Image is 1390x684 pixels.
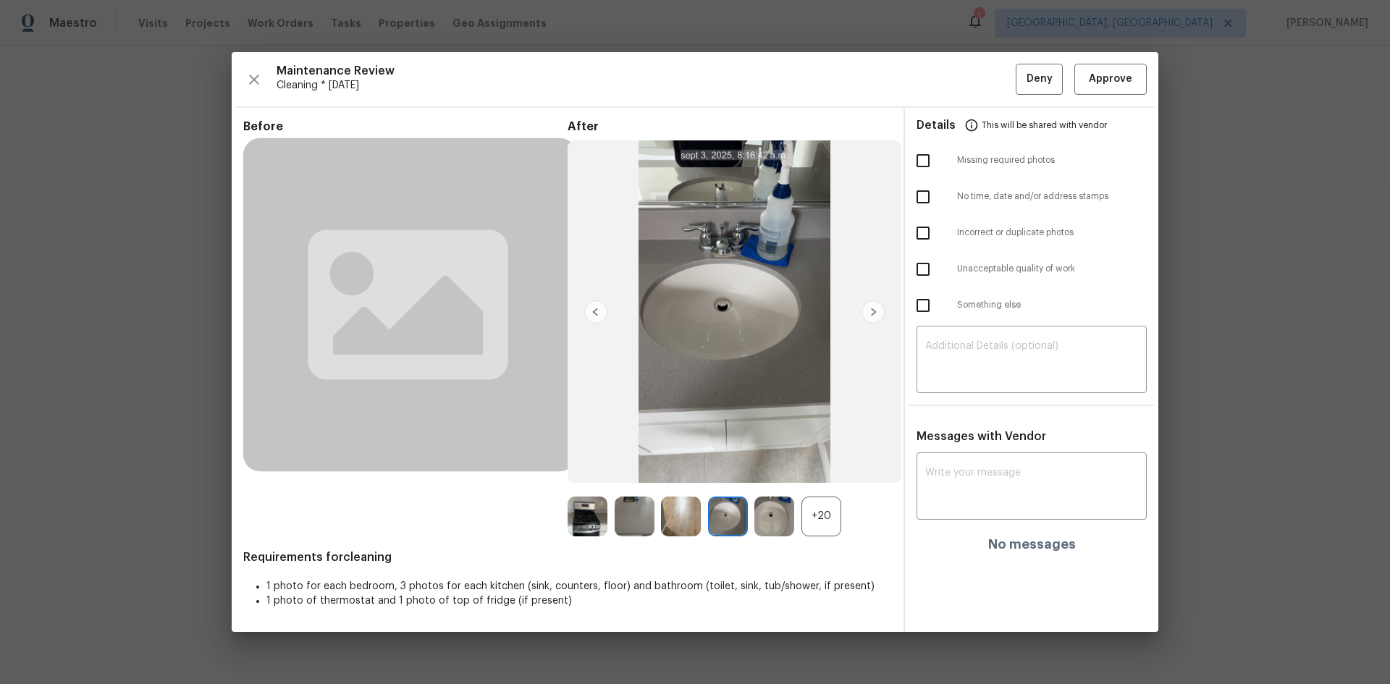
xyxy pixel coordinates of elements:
div: Something else [905,287,1158,324]
div: Missing required photos [905,143,1158,179]
span: Maintenance Review [277,64,1016,78]
div: No time, date and/or address stamps [905,179,1158,215]
span: No time, date and/or address stamps [957,190,1147,203]
span: Before [243,119,568,134]
span: After [568,119,892,134]
span: Approve [1089,70,1132,88]
span: Requirements for cleaning [243,550,892,565]
span: Cleaning * [DATE] [277,78,1016,93]
button: Approve [1074,64,1147,95]
img: right-chevron-button-url [862,300,885,324]
li: 1 photo for each bedroom, 3 photos for each kitchen (sink, counters, floor) and bathroom (toilet,... [266,579,892,594]
li: 1 photo of thermostat and 1 photo of top of fridge (if present) [266,594,892,608]
span: Messages with Vendor [917,431,1046,442]
div: Incorrect or duplicate photos [905,215,1158,251]
span: Missing required photos [957,154,1147,166]
span: Details [917,108,956,143]
span: Something else [957,299,1147,311]
span: Unacceptable quality of work [957,263,1147,275]
h4: No messages [988,537,1076,552]
img: left-chevron-button-url [584,300,607,324]
span: Deny [1027,70,1053,88]
button: Deny [1016,64,1063,95]
span: Incorrect or duplicate photos [957,227,1147,239]
span: This will be shared with vendor [982,108,1107,143]
div: +20 [801,497,841,536]
div: Unacceptable quality of work [905,251,1158,287]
